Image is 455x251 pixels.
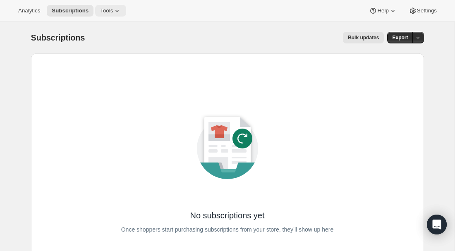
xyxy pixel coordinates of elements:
[52,7,89,14] span: Subscriptions
[377,7,388,14] span: Help
[47,5,93,17] button: Subscriptions
[387,32,413,43] button: Export
[348,34,379,41] span: Bulk updates
[13,5,45,17] button: Analytics
[392,34,408,41] span: Export
[95,5,126,17] button: Tools
[364,5,402,17] button: Help
[121,224,334,235] p: Once shoppers start purchasing subscriptions from your store, they’ll show up here
[404,5,442,17] button: Settings
[31,33,85,42] span: Subscriptions
[417,7,437,14] span: Settings
[343,32,384,43] button: Bulk updates
[100,7,113,14] span: Tools
[427,215,447,234] div: Open Intercom Messenger
[18,7,40,14] span: Analytics
[190,210,264,221] p: No subscriptions yet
